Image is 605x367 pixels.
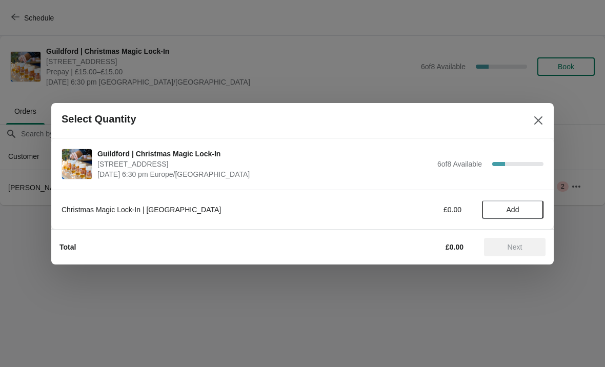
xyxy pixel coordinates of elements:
[59,243,76,251] strong: Total
[437,160,482,168] span: 6 of 8 Available
[529,111,548,130] button: Close
[507,206,519,214] span: Add
[97,169,432,179] span: [DATE] 6:30 pm Europe/[GEOGRAPHIC_DATA]
[97,149,432,159] span: Guildford | Christmas Magic Lock-In
[97,159,432,169] span: [STREET_ADDRESS]
[62,149,92,179] img: Guildford | Christmas Magic Lock-In | 5 Market Street, Guildford, GU1 4LB | November 13 | 6:30 pm...
[367,205,461,215] div: £0.00
[482,200,543,219] button: Add
[62,205,346,215] div: Christmas Magic Lock-In | [GEOGRAPHIC_DATA]
[62,113,136,125] h2: Select Quantity
[446,243,463,251] strong: £0.00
